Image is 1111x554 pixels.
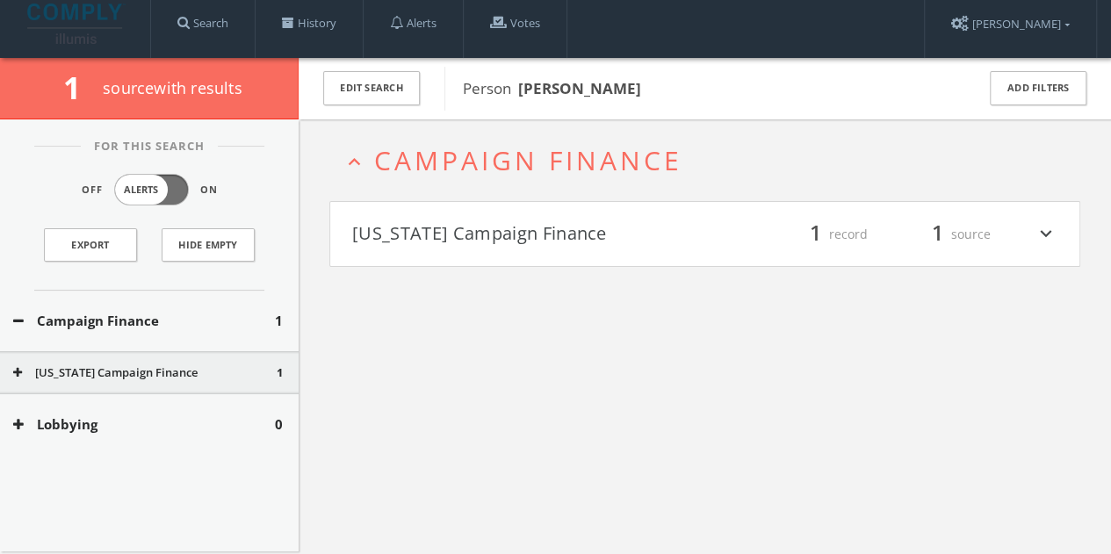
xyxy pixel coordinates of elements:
span: source with results [103,77,242,98]
span: 1 [802,219,829,249]
img: illumis [27,4,126,44]
div: record [762,219,868,249]
button: Add Filters [990,71,1086,105]
span: Person [463,78,641,98]
b: [PERSON_NAME] [518,78,641,98]
span: 1 [63,67,96,108]
span: 1 [924,219,951,249]
a: Export [44,228,137,262]
button: Lobbying [13,414,275,435]
span: 1 [277,364,283,382]
button: [US_STATE] Campaign Finance [13,364,277,382]
div: source [885,219,991,249]
span: Campaign Finance [374,142,682,178]
button: Edit Search [323,71,420,105]
button: Hide Empty [162,228,255,262]
span: Off [82,183,103,198]
button: Campaign Finance [13,311,275,331]
span: 0 [275,414,283,435]
i: expand_less [343,150,366,174]
span: For This Search [81,138,218,155]
span: 1 [275,311,283,331]
button: expand_lessCampaign Finance [343,146,1080,175]
span: On [200,183,218,198]
button: [US_STATE] Campaign Finance [352,219,705,249]
i: expand_more [1035,219,1057,249]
